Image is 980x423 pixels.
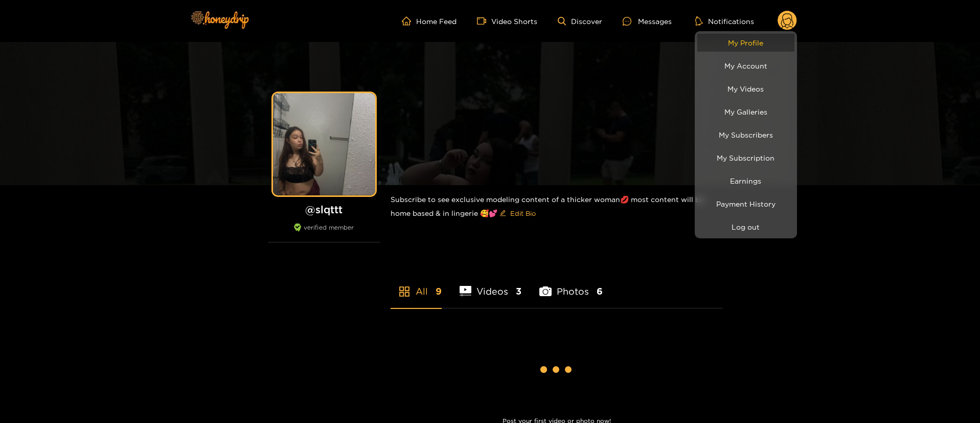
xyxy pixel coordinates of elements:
a: Payment History [697,195,794,213]
a: My Subscribers [697,126,794,144]
a: My Account [697,57,794,75]
a: My Profile [697,34,794,52]
a: My Videos [697,80,794,98]
a: My Subscription [697,149,794,167]
button: Log out [697,218,794,236]
a: My Galleries [697,103,794,121]
a: Earnings [697,172,794,190]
